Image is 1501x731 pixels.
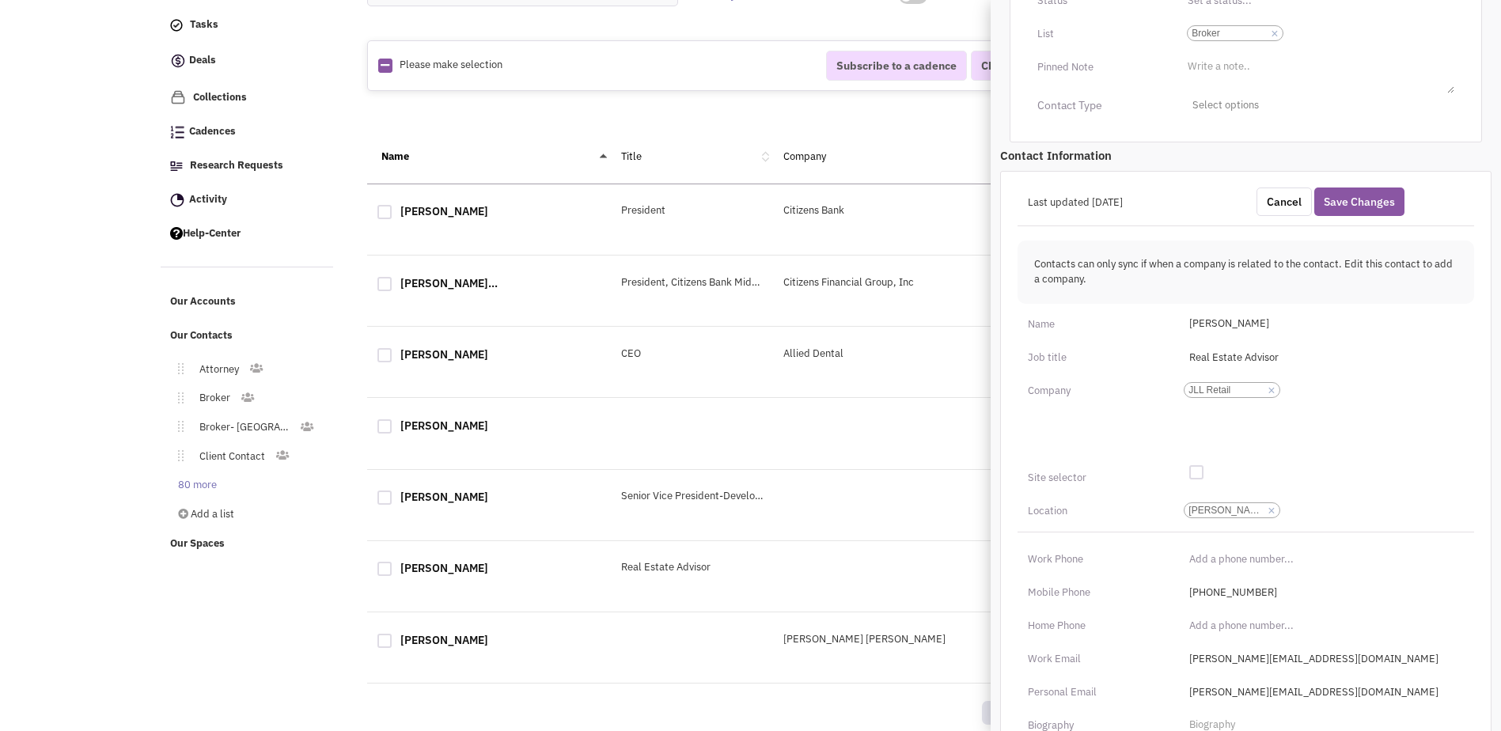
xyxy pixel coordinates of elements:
div: Contact Type [1027,97,1173,113]
span: Activity [189,192,227,206]
p: Contacts can only sync if when a company is related to the contact. Edit this contact to add a co... [1034,257,1457,286]
a: [PERSON_NAME] [400,490,488,504]
a: Activity [162,185,335,215]
input: Add a email address... [1180,680,1464,705]
a: [PERSON_NAME] [400,419,488,433]
a: [PERSON_NAME] [400,204,488,218]
input: Add a phone number... [1180,547,1464,572]
a: [PERSON_NAME]... [400,276,498,290]
a: Title [621,150,642,163]
span: Research Requests [190,158,283,172]
img: Research.png [170,161,183,171]
div: Work Phone [1018,547,1169,572]
div: President, Citizens Bank Mid-Atlantic Region, Head of National Industry Verticals [611,275,773,290]
p: Contact Information [1000,147,1492,164]
a: Name [381,150,409,163]
button: Save Changes [1314,187,1404,216]
div: Senior Vice President-Development [611,489,773,504]
a: Help-Center [162,219,335,249]
a: Our Contacts [162,321,335,351]
div: Real Estate Advisor [611,560,773,575]
a: Broker [184,387,240,410]
img: help.png [170,227,183,240]
a: [PERSON_NAME] [400,633,488,647]
a: Broker- [GEOGRAPHIC_DATA] [184,416,300,439]
div: Personal Email [1018,680,1169,705]
a: Add a list [162,503,332,526]
span: Tasks [190,18,218,32]
a: Our Accounts [162,287,335,317]
img: Move.png [170,421,184,432]
input: Property Manager [1180,345,1464,370]
img: Rectangle.png [378,59,392,73]
a: Deals [162,44,335,78]
div: Mobile Phone [1018,580,1169,605]
span: Select options [1183,93,1454,118]
div: Work Email [1018,646,1169,672]
div: Company [1018,378,1169,403]
span: Please make selection [400,58,502,71]
div: Allied Dental [773,347,1017,362]
span: [PERSON_NAME] [1180,312,1464,337]
input: Add a email address... [1180,646,1464,672]
span: JLL Retail [1188,383,1264,397]
input: Add a phone number... [1180,580,1464,605]
input: ×JLL Retail [1284,382,1319,398]
a: Collections [162,82,335,113]
span: Collections [193,90,247,104]
a: [PERSON_NAME] [400,561,488,575]
div: Location [1018,498,1169,524]
a: Cadences [162,117,335,147]
div: Site selector [1018,465,1169,490]
span: Broker [1192,26,1267,40]
div: Last updated [DATE] [1018,187,1245,218]
a: Research Requests [162,151,335,181]
a: × [1271,27,1278,41]
a: Attorney [184,358,248,381]
img: Activity.png [170,193,184,207]
img: icon-tasks.png [170,19,183,32]
div: List [1027,21,1173,47]
a: × [1268,384,1275,398]
div: Job title [1018,345,1169,370]
div: President [611,203,773,218]
img: Move.png [170,392,184,403]
a: Our Spaces [162,529,335,559]
span: Cadences [189,125,236,138]
input: Add a phone number... [1180,613,1464,638]
span: [PERSON_NAME]-[GEOGRAPHIC_DATA] [1188,503,1264,517]
img: icon-deals.svg [170,51,186,70]
a: Client Contact [184,445,275,468]
div: Name [1018,312,1169,337]
input: ×[PERSON_NAME]-[GEOGRAPHIC_DATA] [1284,502,1319,518]
span: Our Contacts [170,329,233,343]
img: Move.png [170,363,184,374]
img: icon-collection-lavender.png [170,89,186,105]
div: Citizens Financial Group, Inc [773,275,1017,290]
span: Our Accounts [170,295,236,309]
img: Move.png [170,450,184,461]
a: Tasks [162,10,335,40]
img: Cadences_logo.png [170,126,184,138]
div: Citizens Bank [773,203,1017,218]
span: Our Spaces [170,537,225,551]
a: Company [783,150,826,163]
a: 1 [982,701,1006,725]
div: Home Phone [1018,613,1169,638]
a: [PERSON_NAME] [400,347,488,362]
a: 80 more [162,474,226,497]
button: Subscribe to a cadence [826,51,967,81]
a: × [1268,504,1275,518]
input: ×Broker [1287,25,1322,41]
div: [PERSON_NAME] [PERSON_NAME] [773,632,1017,647]
div: CEO [611,347,773,362]
button: Cancel [1257,187,1312,216]
div: Pinned Note [1027,55,1173,80]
